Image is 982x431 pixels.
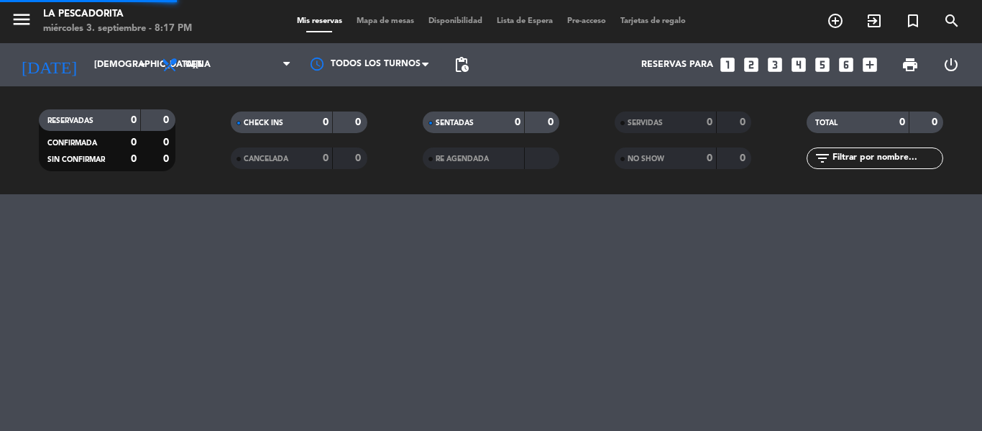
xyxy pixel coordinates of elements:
span: Mis reservas [290,17,349,25]
input: Filtrar por nombre... [831,150,942,166]
i: looks_4 [789,55,808,74]
i: looks_one [718,55,737,74]
span: pending_actions [453,56,470,73]
strong: 0 [707,117,712,127]
span: print [901,56,919,73]
strong: 0 [515,117,520,127]
i: turned_in_not [904,12,922,30]
span: Mapa de mesas [349,17,421,25]
i: menu [11,9,32,30]
i: looks_3 [766,55,784,74]
i: looks_two [742,55,761,74]
strong: 0 [163,137,172,148]
span: NO SHOW [628,155,664,163]
span: CONFIRMADA [47,140,97,147]
strong: 0 [163,115,172,125]
strong: 0 [740,117,748,127]
i: search [943,12,960,30]
span: SERVIDAS [628,119,663,127]
strong: 0 [131,115,137,125]
i: arrow_drop_down [134,56,151,73]
div: La Pescadorita [43,7,192,22]
div: LOG OUT [930,43,971,86]
strong: 0 [932,117,940,127]
span: TOTAL [815,119,838,127]
span: CHECK INS [244,119,283,127]
span: Cena [185,60,211,70]
span: RE AGENDADA [436,155,489,163]
strong: 0 [131,154,137,164]
i: filter_list [814,150,831,167]
span: SENTADAS [436,119,474,127]
i: looks_5 [813,55,832,74]
strong: 0 [323,153,329,163]
div: miércoles 3. septiembre - 8:17 PM [43,22,192,36]
i: add_box [861,55,879,74]
i: [DATE] [11,49,87,81]
span: Lista de Espera [490,17,560,25]
strong: 0 [131,137,137,148]
button: menu [11,9,32,35]
i: exit_to_app [866,12,883,30]
strong: 0 [740,153,748,163]
strong: 0 [899,117,905,127]
span: Disponibilidad [421,17,490,25]
span: CANCELADA [244,155,288,163]
i: add_circle_outline [827,12,844,30]
i: power_settings_new [942,56,960,73]
span: RESERVADAS [47,117,93,124]
span: Pre-acceso [560,17,613,25]
strong: 0 [323,117,329,127]
strong: 0 [355,117,364,127]
i: looks_6 [837,55,855,74]
span: Reservas para [641,60,713,70]
strong: 0 [548,117,556,127]
span: SIN CONFIRMAR [47,156,105,163]
span: Tarjetas de regalo [613,17,693,25]
strong: 0 [355,153,364,163]
strong: 0 [707,153,712,163]
strong: 0 [163,154,172,164]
